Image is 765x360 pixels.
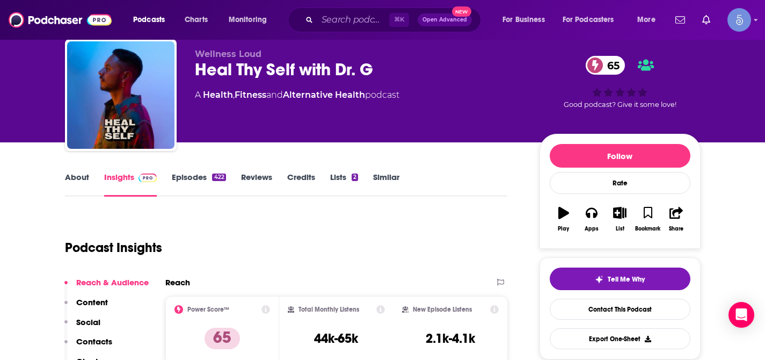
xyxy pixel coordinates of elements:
[671,11,689,29] a: Show notifications dropdown
[564,100,676,109] span: Good podcast? Give it some love!
[596,56,625,75] span: 65
[65,240,162,256] h1: Podcast Insights
[126,11,179,28] button: open menu
[556,11,630,28] button: open menu
[195,89,399,102] div: A podcast
[389,13,409,27] span: ⌘ K
[495,11,558,28] button: open menu
[550,268,690,290] button: tell me why sparkleTell Me Why
[203,90,233,100] a: Health
[502,12,545,27] span: For Business
[233,90,235,100] span: ,
[76,336,112,347] p: Contacts
[317,11,389,28] input: Search podcasts, credits, & more...
[426,330,475,347] h3: 2.1k-4.1k
[558,226,569,232] div: Play
[165,277,190,287] h2: Reach
[287,172,315,197] a: Credits
[728,302,754,328] div: Open Intercom Messenger
[727,8,751,32] button: Show profile menu
[550,200,578,239] button: Play
[550,299,690,320] a: Contact This Podcast
[64,317,100,337] button: Social
[634,200,662,239] button: Bookmark
[104,172,157,197] a: InsightsPodchaser Pro
[195,49,261,59] span: Wellness Loud
[9,10,112,30] img: Podchaser - Follow, Share and Rate Podcasts
[608,275,645,284] span: Tell Me Why
[550,144,690,168] button: Follow
[606,200,633,239] button: List
[616,226,624,232] div: List
[550,172,690,194] div: Rate
[330,172,358,197] a: Lists2
[205,328,240,349] p: 65
[662,200,690,239] button: Share
[133,12,165,27] span: Podcasts
[698,11,715,29] a: Show notifications dropdown
[452,6,471,17] span: New
[178,11,214,28] a: Charts
[373,172,399,197] a: Similar
[266,90,283,100] span: and
[550,328,690,349] button: Export One-Sheet
[235,90,266,100] a: Fitness
[64,336,112,356] button: Contacts
[578,200,606,239] button: Apps
[229,12,267,27] span: Monitoring
[595,275,603,284] img: tell me why sparkle
[727,8,751,32] span: Logged in as Spiral5-G1
[418,13,472,26] button: Open AdvancedNew
[64,277,149,297] button: Reach & Audience
[563,12,614,27] span: For Podcasters
[65,172,89,197] a: About
[727,8,751,32] img: User Profile
[241,172,272,197] a: Reviews
[139,174,157,182] img: Podchaser Pro
[76,297,108,307] p: Content
[669,226,683,232] div: Share
[352,174,358,181] div: 2
[630,11,669,28] button: open menu
[172,172,225,197] a: Episodes422
[314,330,358,347] h3: 44k-65k
[221,11,281,28] button: open menu
[283,90,365,100] a: Alternative Health
[298,306,359,313] h2: Total Monthly Listens
[212,174,225,181] div: 422
[76,317,100,327] p: Social
[185,12,208,27] span: Charts
[586,56,625,75] a: 65
[540,49,701,116] div: 65Good podcast? Give it some love!
[637,12,655,27] span: More
[76,277,149,287] p: Reach & Audience
[298,8,491,32] div: Search podcasts, credits, & more...
[187,306,229,313] h2: Power Score™
[635,226,660,232] div: Bookmark
[413,306,472,313] h2: New Episode Listens
[64,297,108,317] button: Content
[67,41,174,149] img: Heal Thy Self with Dr. G
[585,226,599,232] div: Apps
[422,17,467,23] span: Open Advanced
